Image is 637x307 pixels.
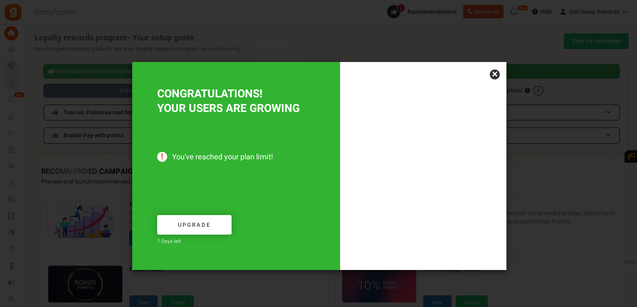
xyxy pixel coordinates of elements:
[157,238,181,245] span: 7 Days left
[157,215,232,235] a: Upgrade
[178,221,211,229] span: Upgrade
[490,69,500,79] a: ×
[340,104,506,270] img: Increased users
[157,153,315,162] span: You've reached your plan limit!
[157,86,300,116] span: CONGRATULATIONS! YOUR USERS ARE GROWING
